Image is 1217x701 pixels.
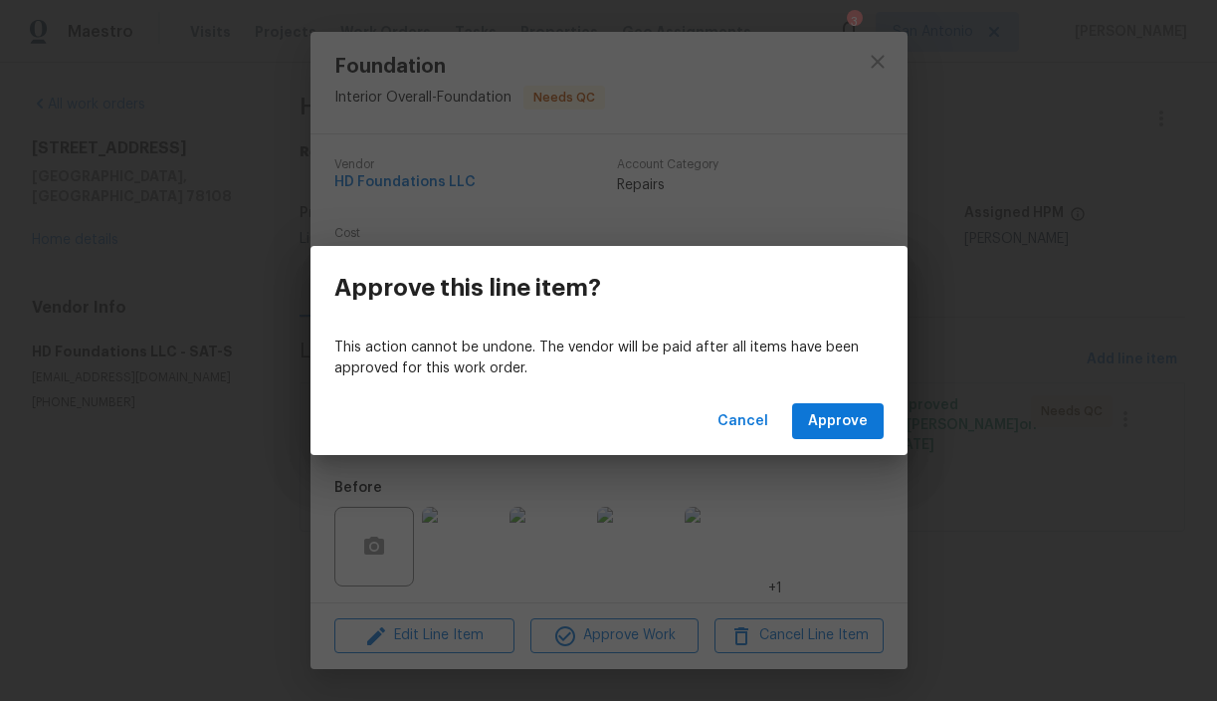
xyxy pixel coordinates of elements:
[334,274,601,302] h3: Approve this line item?
[717,409,768,434] span: Cancel
[710,403,776,440] button: Cancel
[334,338,884,379] p: This action cannot be undone. The vendor will be paid after all items have been approved for this...
[792,403,884,440] button: Approve
[808,409,868,434] span: Approve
